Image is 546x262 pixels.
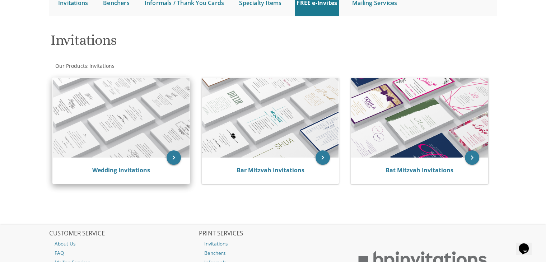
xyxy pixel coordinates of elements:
a: Bat Mitzvah Invitations [386,166,453,174]
a: keyboard_arrow_right [316,150,330,165]
a: Invitations [89,62,115,69]
a: Wedding Invitations [92,166,150,174]
div: : [49,62,273,70]
a: Invitations [199,239,347,248]
h2: CUSTOMER SERVICE [49,230,198,237]
img: Bar Mitzvah Invitations [202,78,339,158]
h1: Invitations [51,32,344,53]
img: Wedding Invitations [53,78,190,158]
img: Bat Mitzvah Invitations [351,78,488,158]
iframe: chat widget [516,233,539,255]
a: Bar Mitzvah Invitations [236,166,304,174]
h2: PRINT SERVICES [199,230,347,237]
a: Benchers [199,248,347,258]
a: FAQ [49,248,198,258]
a: About Us [49,239,198,248]
a: keyboard_arrow_right [167,150,181,165]
a: keyboard_arrow_right [465,150,479,165]
a: Our Products [55,62,87,69]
